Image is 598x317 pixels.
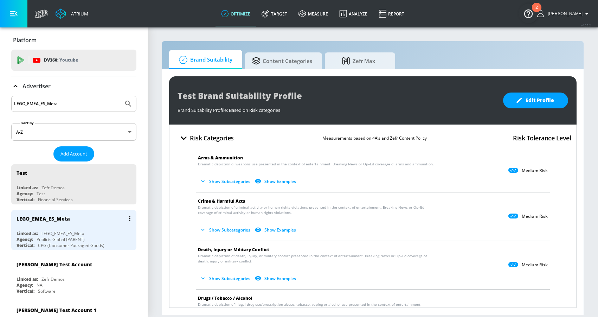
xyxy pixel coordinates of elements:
div: Agency: [17,282,33,288]
div: A-Z [11,123,136,141]
button: Submit Search [121,96,136,112]
div: TestLinked as:Zefr DemosAgency:TestVertical:Financial Services [11,164,136,204]
button: Add Account [53,146,94,161]
div: Test [37,191,45,197]
a: Target [256,1,293,26]
span: Dramatic depiction of criminal activity or human rights violations presented in the context of en... [198,205,435,215]
a: Analyze [334,1,373,26]
div: DV360: Youtube [11,50,136,71]
a: optimize [216,1,256,26]
span: v 4.25.2 [581,23,591,27]
div: Vertical: [17,242,34,248]
div: Agency: [17,236,33,242]
p: DV360: [44,56,78,64]
div: Vertical: [17,288,34,294]
button: Open Resource Center, 2 new notifications [519,4,538,23]
div: [PERSON_NAME] Test Account 1 [17,307,96,313]
div: Agency: [17,191,33,197]
div: Linked as: [17,230,38,236]
span: Brand Suitability [176,51,232,68]
div: [PERSON_NAME] Test AccountLinked as:Zefr DemosAgency:NAVertical:Software [11,256,136,296]
div: LEGO_EMEA_ES_Meta [41,230,84,236]
p: Medium Risk [522,214,548,219]
span: Edit Profile [517,96,554,105]
button: Show Subcategories [198,273,253,284]
span: Dramatic depiction of weapons use presented in the context of entertainment. Breaking News or Op–... [198,161,434,167]
div: Atrium [68,11,88,17]
h4: Risk Categories [190,133,234,143]
p: Youtube [59,56,78,64]
a: Atrium [56,8,88,19]
span: Add Account [60,150,87,158]
button: Edit Profile [503,93,568,108]
input: Search by name [14,99,121,108]
div: Software [38,288,56,294]
p: Measurements based on 4A’s and Zefr Content Policy [322,134,427,142]
div: 2 [535,7,538,17]
p: Medium Risk [522,262,548,268]
button: Show Subcategories [198,176,253,187]
p: Platform [13,36,37,44]
span: login as: jen.breen@zefr.com [545,11,583,16]
button: Show Examples [253,273,299,284]
span: Death, Injury or Military Conflict [198,247,269,253]
button: [PERSON_NAME] [537,9,591,18]
button: Risk Categories [175,130,237,146]
div: NA [37,282,43,288]
div: LEGO_EMEA_ES_MetaLinked as:LEGO_EMEA_ES_MetaAgency:Publicis Global (PARENT)Vertical:CPG (Consumer... [11,210,136,250]
div: Brand Suitability Profile: Based on Risk categories [178,103,496,113]
div: Advertiser [11,76,136,96]
div: Linked as: [17,276,38,282]
button: Show Examples [253,224,299,236]
span: Zefr Max [332,52,385,69]
span: Dramatic depiction of illegal drug use/prescription abuse, tobacco, vaping or alcohol use present... [198,302,435,312]
span: Arms & Ammunition [198,155,243,161]
div: Zefr Demos [41,276,65,282]
div: Platform [11,30,136,50]
button: Show Examples [253,176,299,187]
button: Show Subcategories [198,224,253,236]
div: Publicis Global (PARENT) [37,236,85,242]
span: Crime & Harmful Acts [198,198,245,204]
div: Vertical: [17,197,34,203]
a: measure [293,1,334,26]
span: Drugs / Tobacco / Alcohol [198,295,252,301]
a: Report [373,1,410,26]
div: LEGO_EMEA_ES_Meta [17,215,70,222]
span: Content Categories [252,52,312,69]
div: [PERSON_NAME] Test Account [17,261,92,268]
p: Advertiser [22,82,51,90]
div: Financial Services [38,197,73,203]
label: Sort By [20,121,35,125]
div: Zefr Demos [41,185,65,191]
h4: Risk Tolerance Level [513,133,571,143]
div: Linked as: [17,185,38,191]
div: CPG (Consumer Packaged Goods) [38,242,104,248]
p: Medium Risk [522,168,548,173]
span: Dramatic depiction of death, injury, or military conflict presented in the context of entertainme... [198,253,435,264]
div: Test [17,170,27,176]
